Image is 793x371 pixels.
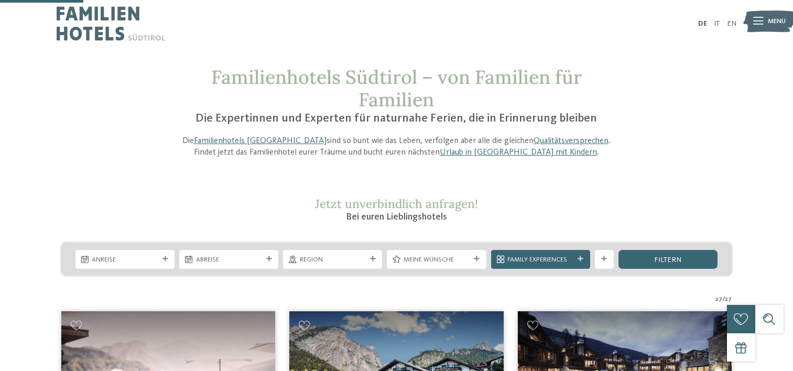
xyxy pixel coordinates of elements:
[195,113,597,124] span: Die Expertinnen und Experten für naturnahe Ferien, die in Erinnerung bleiben
[440,148,597,157] a: Urlaub in [GEOGRAPHIC_DATA] mit Kindern
[346,212,447,222] span: Bei euren Lieblingshotels
[194,137,327,145] a: Familienhotels [GEOGRAPHIC_DATA]
[722,294,725,304] span: /
[534,137,609,145] a: Qualitätsversprechen
[404,255,470,265] span: Meine Wünsche
[92,255,158,265] span: Anreise
[211,65,582,112] span: Familienhotels Südtirol – von Familien für Familien
[725,294,732,304] span: 27
[654,256,681,264] span: filtern
[768,17,786,26] span: Menü
[714,20,720,27] a: IT
[300,255,366,265] span: Region
[727,20,736,27] a: EN
[172,135,621,159] p: Die sind so bunt wie das Leben, verfolgen aber alle die gleichen . Findet jetzt das Familienhotel...
[315,196,478,211] span: Jetzt unverbindlich anfragen!
[196,255,262,265] span: Abreise
[698,20,707,27] a: DE
[507,255,573,265] span: Family Experiences
[715,294,722,304] span: 27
